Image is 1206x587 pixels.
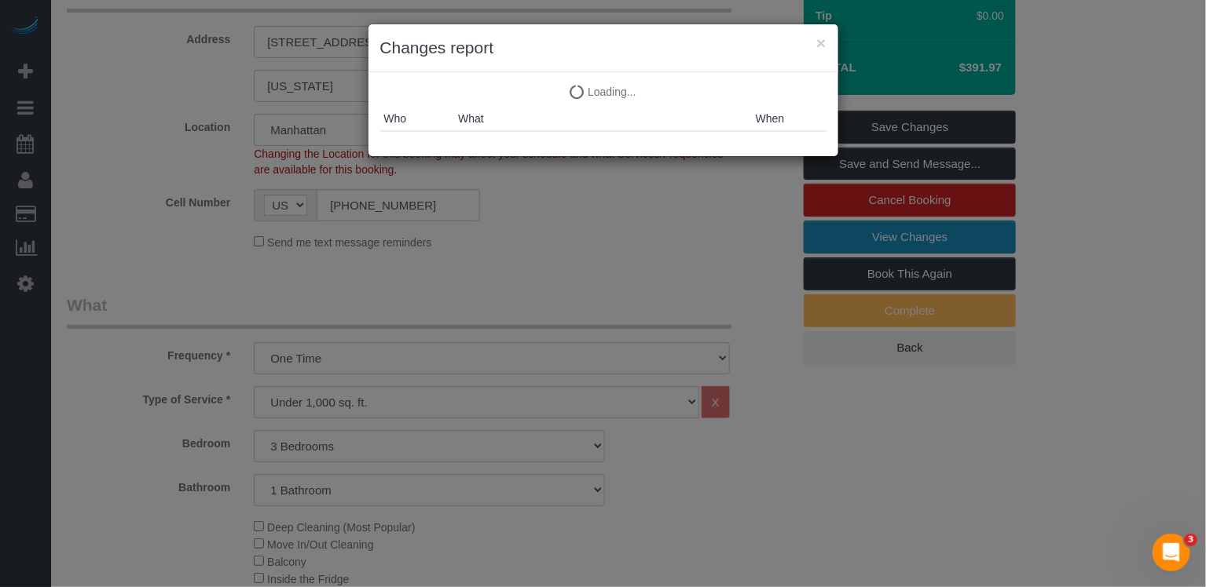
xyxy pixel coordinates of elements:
th: Who [380,107,455,131]
p: Loading... [380,84,827,100]
th: When [752,107,827,131]
sui-modal: Changes report [368,24,838,156]
span: 3 [1185,534,1197,546]
h3: Changes report [380,36,827,60]
button: × [816,35,826,51]
iframe: Intercom live chat [1153,534,1190,571]
th: What [454,107,752,131]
